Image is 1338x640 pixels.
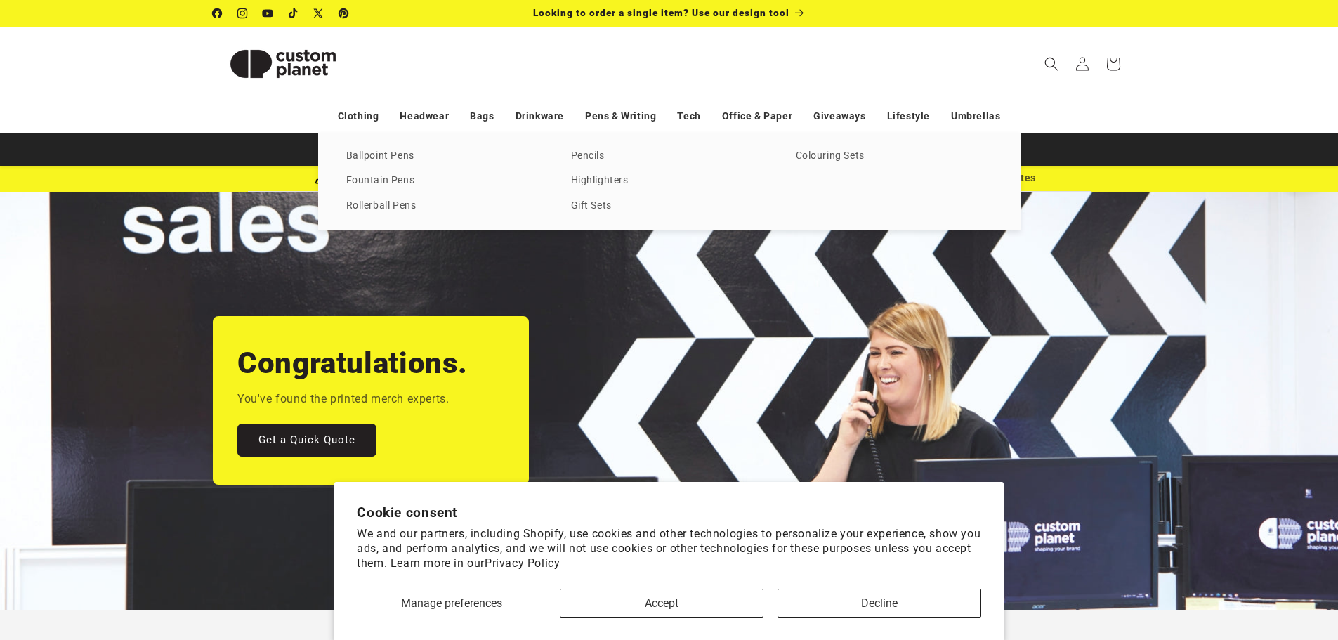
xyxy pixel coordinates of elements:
[571,171,768,190] a: Highlighters
[951,104,1000,129] a: Umbrellas
[533,7,789,18] span: Looking to order a single item? Use our design tool
[813,104,865,129] a: Giveaways
[346,147,543,166] a: Ballpoint Pens
[237,344,468,382] h2: Congratulations.
[887,104,930,129] a: Lifestyle
[346,197,543,216] a: Rollerball Pens
[237,424,376,457] a: Get a Quick Quote
[485,556,560,570] a: Privacy Policy
[571,197,768,216] a: Gift Sets
[796,147,992,166] a: Colouring Sets
[213,32,353,96] img: Custom Planet
[338,104,379,129] a: Clothing
[560,589,763,618] button: Accept
[470,104,494,129] a: Bags
[722,104,792,129] a: Office & Paper
[400,104,449,129] a: Headwear
[401,596,502,610] span: Manage preferences
[677,104,700,129] a: Tech
[207,27,358,100] a: Custom Planet
[357,527,981,570] p: We and our partners, including Shopify, use cookies and other technologies to personalize your ex...
[571,147,768,166] a: Pencils
[357,504,981,521] h2: Cookie consent
[237,389,449,410] p: You've found the printed merch experts.
[585,104,656,129] a: Pens & Writing
[346,171,543,190] a: Fountain Pens
[357,589,546,618] button: Manage preferences
[1036,48,1067,79] summary: Search
[778,589,981,618] button: Decline
[516,104,564,129] a: Drinkware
